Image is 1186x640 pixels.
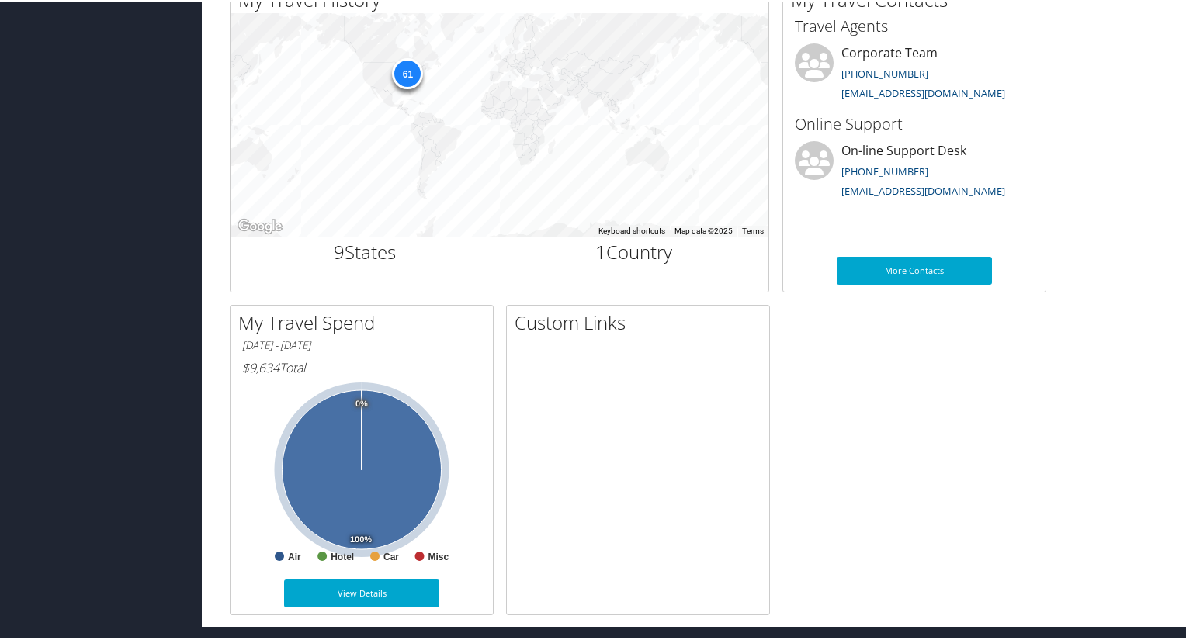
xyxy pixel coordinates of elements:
[841,65,928,79] a: [PHONE_NUMBER]
[837,255,992,283] a: More Contacts
[288,550,301,561] text: Air
[598,224,665,235] button: Keyboard shortcuts
[595,237,606,263] span: 1
[795,112,1034,133] h3: Online Support
[334,237,345,263] span: 9
[512,237,758,264] h2: Country
[841,163,928,177] a: [PHONE_NUMBER]
[242,337,481,351] h6: [DATE] - [DATE]
[234,215,286,235] a: Open this area in Google Maps (opens a new window)
[242,358,481,375] h6: Total
[350,534,372,543] tspan: 100%
[787,140,1042,203] li: On-line Support Desk
[787,42,1042,106] li: Corporate Team
[841,85,1005,99] a: [EMAIL_ADDRESS][DOMAIN_NAME]
[331,550,354,561] text: Hotel
[242,237,488,264] h2: States
[355,398,368,407] tspan: 0%
[242,358,279,375] span: $9,634
[795,14,1034,36] h3: Travel Agents
[284,578,439,606] a: View Details
[238,308,493,334] h2: My Travel Spend
[428,550,449,561] text: Misc
[515,308,769,334] h2: Custom Links
[234,215,286,235] img: Google
[742,225,764,234] a: Terms (opens in new tab)
[841,182,1005,196] a: [EMAIL_ADDRESS][DOMAIN_NAME]
[383,550,399,561] text: Car
[392,56,423,87] div: 61
[674,225,733,234] span: Map data ©2025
